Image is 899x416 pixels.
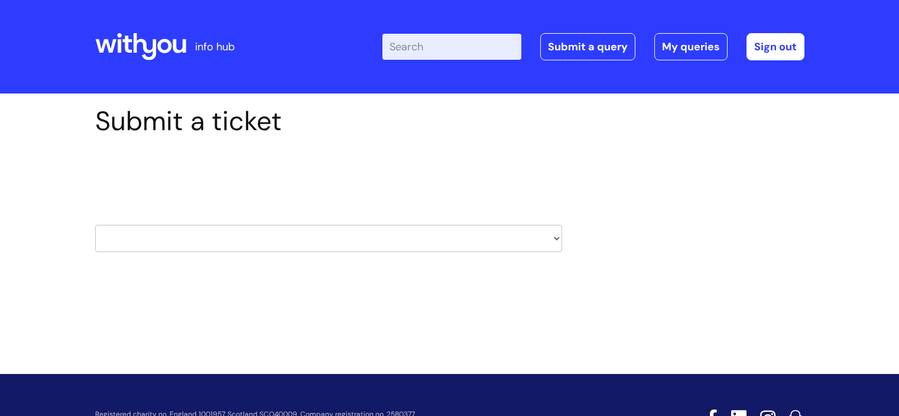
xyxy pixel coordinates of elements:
[95,105,562,137] h1: Submit a ticket
[95,165,562,186] h2: Select issue type
[382,34,521,60] input: Search
[540,33,635,60] a: Submit a query
[654,33,728,60] a: My queries
[195,37,235,56] p: info hub
[382,33,804,60] div: | -
[747,33,804,60] a: Sign out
